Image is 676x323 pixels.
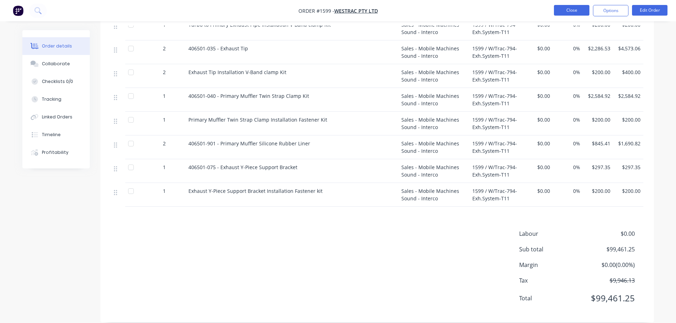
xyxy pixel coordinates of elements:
[188,188,323,194] span: Exhaust Y-Piece Support Bracket Installation Fastener kit
[399,40,469,64] div: Sales - Mobile Machines Sound - Interco
[469,159,523,183] div: 1599 / W/Trac-794-Exh.System-T11
[616,187,641,195] span: $200.00
[582,292,634,305] span: $99,461.25
[469,183,523,207] div: 1599 / W/Trac-794-Exh.System-T11
[526,187,550,195] span: $0.00
[22,55,90,73] button: Collaborate
[556,163,580,171] span: 0%
[556,140,580,147] span: 0%
[188,164,297,171] span: 406501-075 - Exhaust Y-Piece Support Bracket
[616,140,641,147] span: $1,690.82
[163,45,166,52] span: 2
[42,61,70,67] div: Collaborate
[163,187,166,195] span: 1
[586,187,610,195] span: $200.00
[556,116,580,123] span: 0%
[526,140,550,147] span: $0.00
[556,92,580,100] span: 0%
[526,116,550,123] span: $0.00
[188,45,248,52] span: 406501-035 - Exhaust Tip
[399,135,469,159] div: Sales - Mobile Machines Sound - Interco
[582,229,634,238] span: $0.00
[469,112,523,135] div: 1599 / W/Trac-794-Exh.System-T11
[519,245,582,254] span: Sub total
[188,69,286,76] span: Exhaust Tip Installation V-Band clamp Kit
[526,68,550,76] span: $0.00
[616,116,641,123] span: $200.00
[469,64,523,88] div: 1599 / W/Trac-794-Exh.System-T11
[399,183,469,207] div: Sales - Mobile Machines Sound - Interco
[469,40,523,64] div: 1599 / W/Trac-794-Exh.System-T11
[163,68,166,76] span: 2
[399,112,469,135] div: Sales - Mobile Machines Sound - Interco
[469,17,523,40] div: 1599 / W/Trac-794-Exh.System-T11
[399,64,469,88] div: Sales - Mobile Machines Sound - Interco
[582,261,634,269] span: $0.00 ( 0.00 %)
[42,149,68,156] div: Profitability
[163,92,166,100] span: 1
[586,163,610,171] span: $297.35
[22,73,90,90] button: Checklists 0/0
[399,88,469,112] div: Sales - Mobile Machines Sound - Interco
[22,90,90,108] button: Tracking
[554,5,589,16] button: Close
[42,96,61,102] div: Tracking
[42,114,72,120] div: Linked Orders
[42,43,72,49] div: Order details
[586,45,610,52] span: $2,286.53
[556,68,580,76] span: 0%
[163,140,166,147] span: 2
[163,116,166,123] span: 1
[469,135,523,159] div: 1599 / W/Trac-794-Exh.System-T11
[42,132,61,138] div: Timeline
[616,68,641,76] span: $400.00
[616,45,641,52] span: $4,573.06
[13,5,23,16] img: Factory
[188,21,331,28] span: Turbo to Primary Exhaust Pipe Installation V-Band clamp Kit
[163,163,166,171] span: 1
[399,159,469,183] div: Sales - Mobile Machines Sound - Interco
[519,261,582,269] span: Margin
[616,92,641,100] span: $2,584.92
[616,163,641,171] span: $297.35
[519,229,582,238] span: Labour
[42,78,73,85] div: Checklists 0/0
[586,92,610,100] span: $2,584.92
[632,5,667,16] button: Edit Order
[556,45,580,52] span: 0%
[586,116,610,123] span: $200.00
[22,126,90,144] button: Timeline
[526,163,550,171] span: $0.00
[188,116,327,123] span: Primary Muffler Twin Strap Clamp Installation Fastener Kit
[582,276,634,285] span: $9,946.13
[188,140,310,147] span: 406501-901 - Primary Muffler Silicone Rubber Liner
[526,92,550,100] span: $0.00
[582,245,634,254] span: $99,461.25
[586,68,610,76] span: $200.00
[526,45,550,52] span: $0.00
[22,144,90,161] button: Profitability
[556,187,580,195] span: 0%
[586,140,610,147] span: $845.41
[298,7,334,14] span: Order #1599 -
[22,37,90,55] button: Order details
[593,5,628,16] button: Options
[22,108,90,126] button: Linked Orders
[334,7,378,14] a: WesTrac Pty Ltd
[188,93,309,99] span: 406501-040 - Primary Muffler Twin Strap Clamp Kit
[469,88,523,112] div: 1599 / W/Trac-794-Exh.System-T11
[519,276,582,285] span: Tax
[519,294,582,302] span: Total
[399,17,469,40] div: Sales - Mobile Machines Sound - Interco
